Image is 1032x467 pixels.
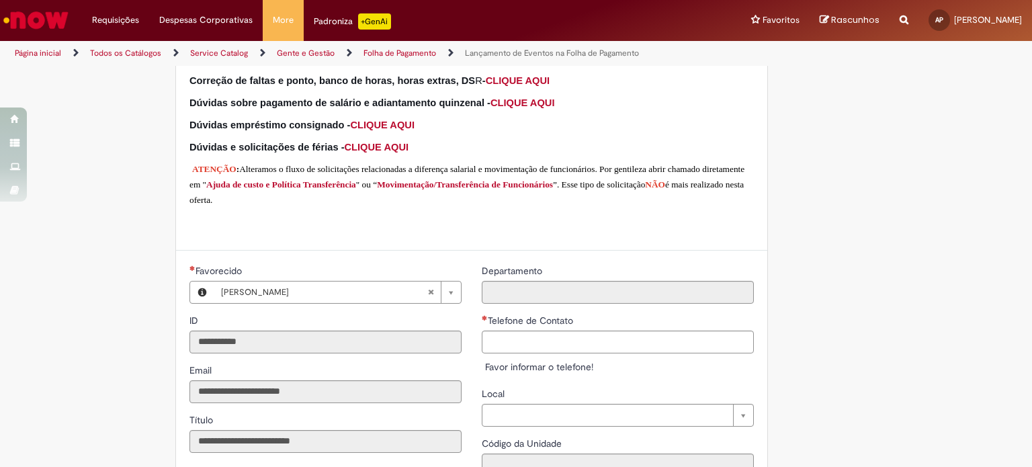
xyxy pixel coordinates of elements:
[482,437,564,450] label: Somente leitura - Código da Unidade
[482,75,550,86] span: -
[214,282,461,303] a: [PERSON_NAME]Limpar campo Favorecido
[15,48,61,58] a: Página inicial
[189,413,216,427] label: Somente leitura - Título
[196,265,245,277] span: Necessários - Favorecido
[10,41,678,66] ul: Trilhas de página
[273,13,294,27] span: More
[92,13,139,27] span: Requisições
[490,97,555,108] a: CLIQUE AQUI
[356,179,377,189] span: " ou “
[482,281,754,304] input: Departamento
[820,14,879,27] a: Rascunhos
[350,120,415,130] a: CLIQUE AQUI
[159,13,253,27] span: Despesas Corporativas
[189,164,744,189] span: Alteramos o fluxo de solicitações relacionadas a diferença salarial e movimentação de funcionário...
[189,120,415,130] span: Dúvidas empréstimo consignado -
[189,364,214,377] label: Somente leitura - Email
[277,48,335,58] a: Gente e Gestão
[377,179,553,189] a: Movimentação/Transferência de Funcionários
[236,164,239,174] span: :
[482,357,754,377] div: Favor informar o telefone!
[190,48,248,58] a: Service Catalog
[189,430,462,453] input: Título
[189,142,408,153] span: Dúvidas e solicitações de férias -
[486,75,550,86] a: CLIQUE AQUI
[206,179,356,189] a: Ajuda de custo e Política Transferência
[189,75,475,86] strong: Correção de faltas e ponto, banco de horas, horas extras, DS
[465,48,639,58] a: Lançamento de Eventos na Folha de Pagamento
[482,265,545,277] span: Somente leitura - Departamento
[1,7,71,34] img: ServiceNow
[358,13,391,30] p: +GenAi
[314,13,391,30] div: Padroniza
[189,331,462,353] input: ID
[189,380,462,403] input: Email
[221,282,427,303] span: [PERSON_NAME]
[189,314,201,327] label: Somente leitura - ID
[192,164,236,174] strong: ATENÇÃO
[345,142,409,153] a: CLIQUE AQUI
[935,15,943,24] span: AP
[189,364,214,376] span: Somente leitura - Email
[831,13,879,26] span: Rascunhos
[645,179,665,189] span: NÃO
[482,388,507,400] span: Local
[421,282,441,303] abbr: Limpar campo Favorecido
[482,404,754,427] a: Limpar campo Local
[190,282,214,303] button: Favorecido, Visualizar este registro Alessandra Pereira
[482,437,564,450] span: Somente leitura - Código da Unidade
[482,315,488,321] span: Necessários
[189,75,482,86] span: R
[954,14,1022,26] span: [PERSON_NAME]
[488,314,576,327] span: Telefone de Contato
[189,265,196,271] span: Obrigatório Preenchido
[482,264,545,278] label: Somente leitura - Departamento
[189,97,554,108] span: Dúvidas sobre pagamento de salário e adiantamento quinzenal -
[482,331,754,353] input: Telefone de Contato
[90,48,161,58] a: Todos os Catálogos
[363,48,436,58] a: Folha de Pagamento
[763,13,800,27] span: Favoritos
[553,179,645,189] span: ”. Esse tipo de solicitação
[189,414,216,426] span: Somente leitura - Título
